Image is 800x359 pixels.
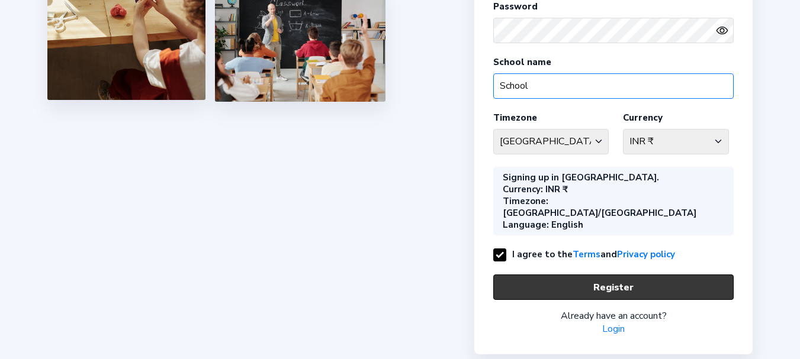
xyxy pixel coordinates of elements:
[503,183,541,195] b: Currency
[602,322,625,335] a: Login
[503,219,547,231] b: Language
[503,183,568,195] div: : INR ₹
[617,247,675,262] a: Privacy policy
[716,24,728,37] ion-icon: eye outline
[493,56,551,68] label: School name
[493,112,537,124] label: Timezone
[493,248,675,260] label: I agree to the and
[493,73,734,99] input: School name
[493,1,538,12] label: Password
[573,247,600,262] a: Terms
[503,195,546,207] b: Timezone
[716,24,734,37] button: eye outlineeye off outline
[493,274,734,300] button: Register
[623,112,663,124] label: Currency
[503,172,659,183] div: Signing up in [GEOGRAPHIC_DATA].
[503,219,583,231] div: : English
[493,309,734,322] div: Already have an account?
[503,195,719,219] div: : [GEOGRAPHIC_DATA]/[GEOGRAPHIC_DATA]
